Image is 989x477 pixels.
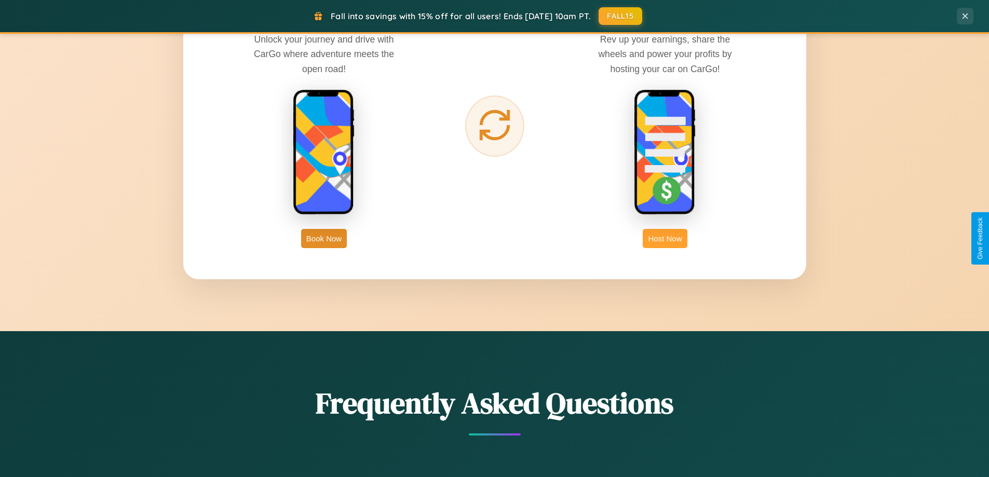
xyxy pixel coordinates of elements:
p: Rev up your earnings, share the wheels and power your profits by hosting your car on CarGo! [587,32,743,76]
img: rent phone [293,89,355,216]
h2: Frequently Asked Questions [183,383,806,423]
div: Give Feedback [977,217,984,260]
button: Host Now [643,229,687,248]
span: Fall into savings with 15% off for all users! Ends [DATE] 10am PT. [331,11,591,21]
button: Book Now [301,229,347,248]
button: FALL15 [599,7,642,25]
img: host phone [634,89,696,216]
p: Unlock your journey and drive with CarGo where adventure meets the open road! [246,32,402,76]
